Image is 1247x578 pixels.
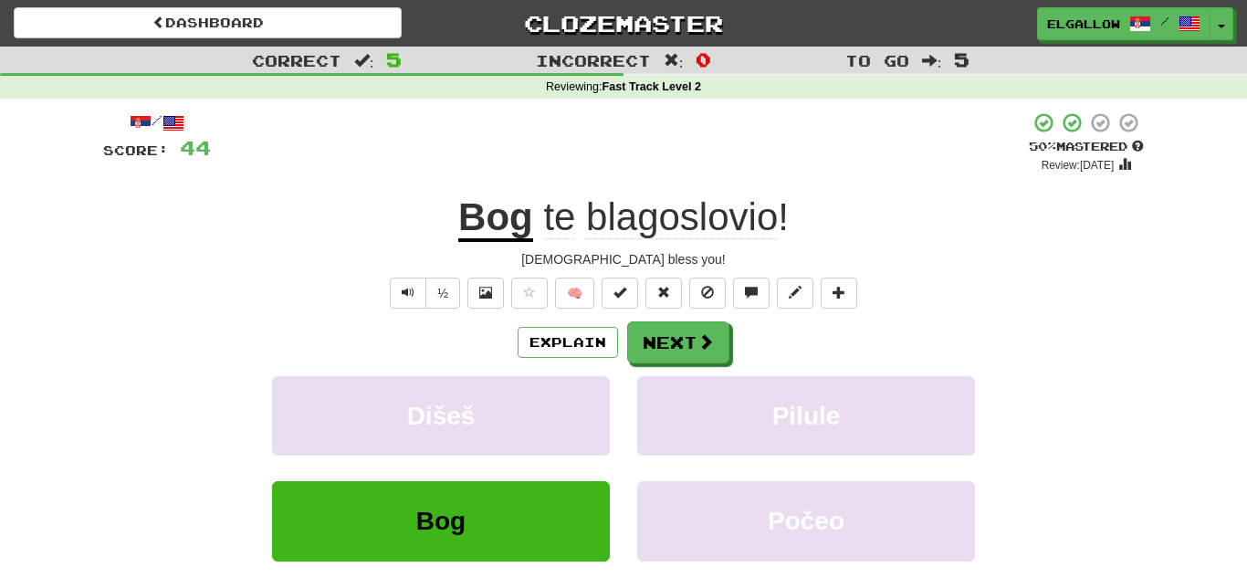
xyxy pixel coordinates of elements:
[1042,159,1115,172] small: Review: [DATE]
[922,53,942,68] span: :
[103,111,211,134] div: /
[425,278,460,309] button: ½
[429,7,817,39] a: Clozemaster
[1029,139,1056,153] span: 50 %
[354,53,374,68] span: :
[1037,7,1210,40] a: elgallow /
[689,278,726,309] button: Ignore sentence (alt+i)
[416,507,466,535] span: Bog
[645,278,682,309] button: Reset to 0% Mastered (alt+r)
[386,278,460,309] div: Text-to-speech controls
[664,53,684,68] span: :
[543,195,575,239] span: te
[772,402,841,430] span: Pilule
[518,327,618,358] button: Explain
[555,278,594,309] button: 🧠
[586,195,778,239] span: blagoslovio
[1160,15,1169,27] span: /
[602,278,638,309] button: Set this sentence to 100% Mastered (alt+m)
[627,321,729,363] button: Next
[637,481,975,561] button: Počeo
[696,48,711,70] span: 0
[637,376,975,456] button: Pilule
[845,51,909,69] span: To go
[458,195,533,242] u: Bog
[533,195,789,239] span: !
[603,80,702,93] strong: Fast Track Level 2
[103,142,169,158] span: Score:
[390,278,426,309] button: Play sentence audio (ctl+space)
[386,48,402,70] span: 5
[272,376,610,456] button: Dišeš
[1047,16,1120,32] span: elgallow
[733,278,770,309] button: Discuss sentence (alt+u)
[511,278,548,309] button: Favorite sentence (alt+f)
[1029,139,1144,155] div: Mastered
[252,51,341,69] span: Correct
[272,481,610,561] button: Bog
[536,51,651,69] span: Incorrect
[821,278,857,309] button: Add to collection (alt+a)
[768,507,844,535] span: Počeo
[777,278,813,309] button: Edit sentence (alt+d)
[954,48,969,70] span: 5
[467,278,504,309] button: Show image (alt+x)
[407,402,476,430] span: Dišeš
[180,136,211,159] span: 44
[103,250,1144,268] div: [DEMOGRAPHIC_DATA] bless you!
[14,7,402,38] a: Dashboard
